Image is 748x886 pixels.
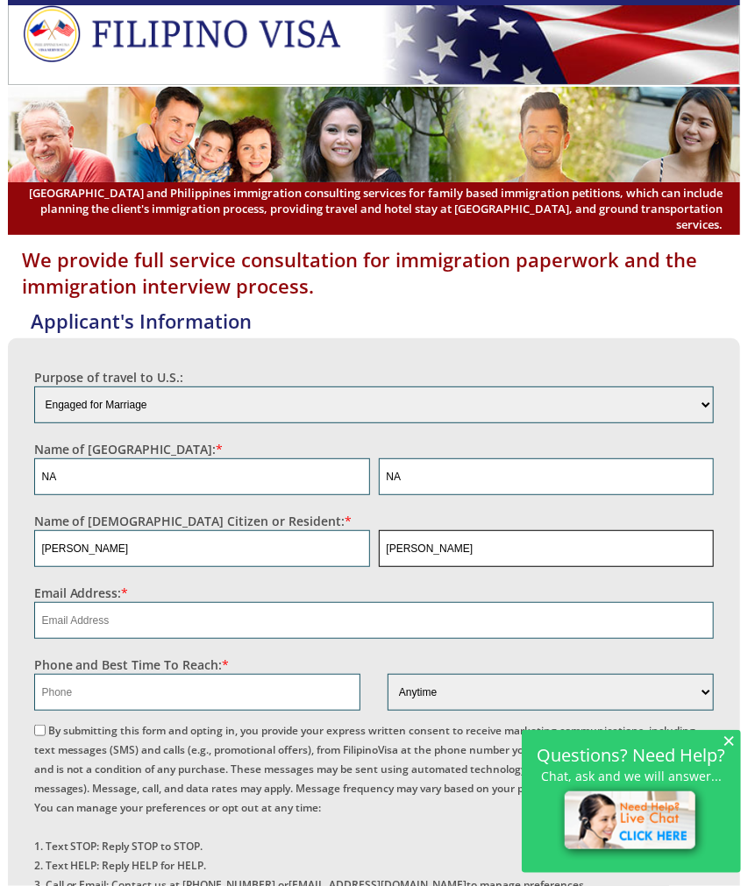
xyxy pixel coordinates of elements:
[34,369,184,386] label: Purpose of travel to U.S.:
[25,185,723,232] span: [GEOGRAPHIC_DATA] and Philippines immigration consulting services for family based immigration pe...
[388,674,714,711] select: Phone and Best Reach Time are required.
[34,585,129,601] label: Email Address:
[34,513,353,529] label: Name of [DEMOGRAPHIC_DATA] Citizen or Resident:
[34,602,715,639] input: Email Address
[34,674,360,711] input: Phone
[34,441,224,457] label: Name of [GEOGRAPHIC_DATA]:
[34,656,230,673] label: Phone and Best Time To Reach:
[531,769,732,783] p: Chat, ask and we will answer...
[8,246,741,299] h1: We provide full service consultation for immigration paperwork and the immigration interview proc...
[34,530,370,567] input: First Name
[379,530,715,567] input: Last Name
[34,725,46,736] input: By submitting this form and opting in, you provide your express written consent to receive market...
[379,458,715,495] input: Last Name
[531,748,732,762] h2: Questions? Need Help?
[34,458,370,495] input: First Name
[723,733,735,748] span: ×
[17,308,741,334] h4: Applicant's Information
[557,783,707,861] img: live-chat-icon.png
